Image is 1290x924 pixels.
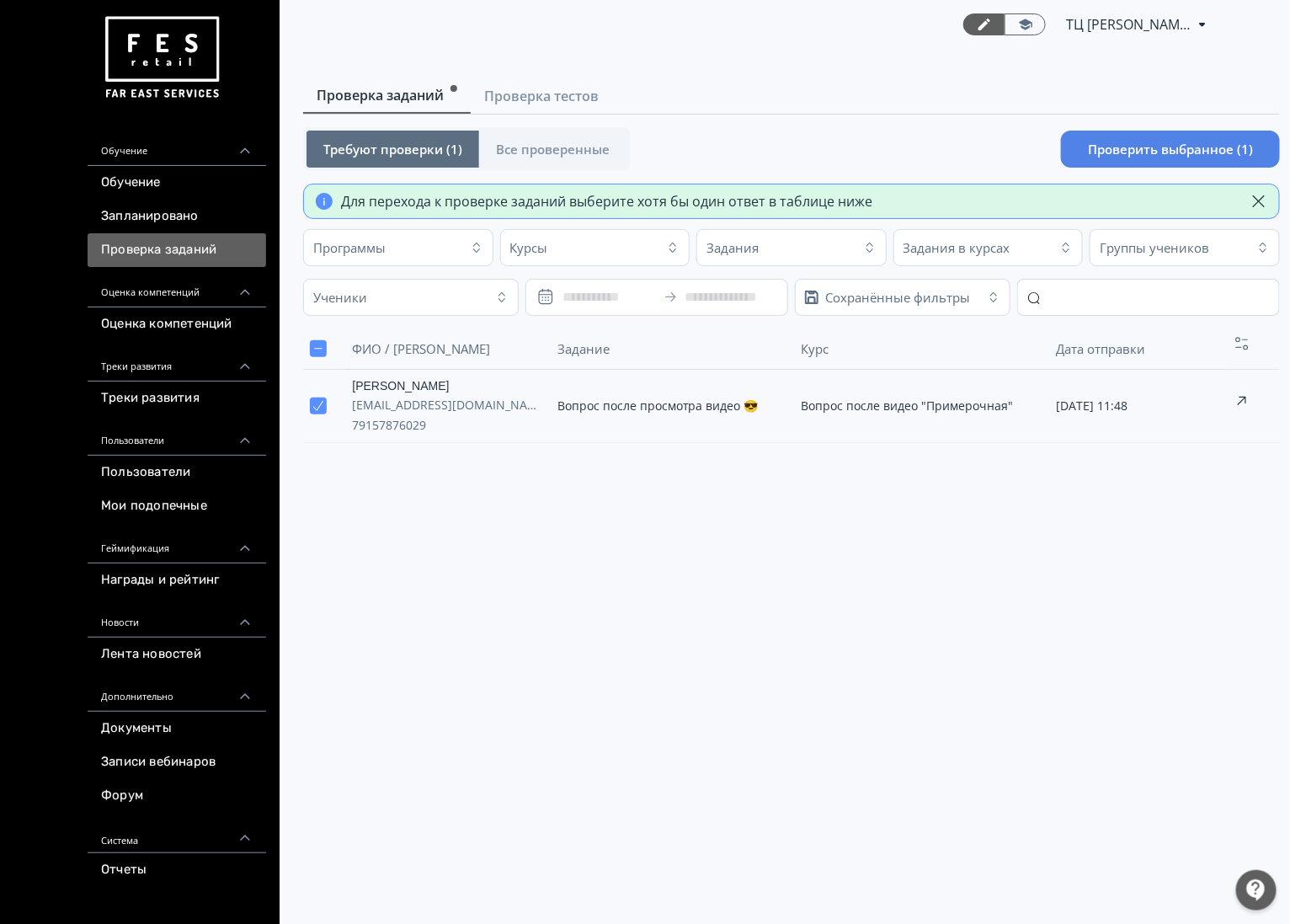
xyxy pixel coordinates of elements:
[500,229,690,266] button: Курсы
[825,289,970,306] div: Сохранённые фильтры
[551,370,795,443] td: Вопрос после просмотра видео 😎
[1056,340,1145,357] span: Дата отправки
[496,141,610,158] span: Все проверенные
[352,377,543,395] a: [PERSON_NAME]
[88,267,266,307] div: Оценка компетенций
[303,229,493,266] button: Программы
[1056,337,1149,361] button: Дата отправки
[88,126,266,166] div: Обучение
[795,370,1050,443] td: Вопрос после видео "Примерочная"
[1005,13,1046,35] a: Переключиться в режим ученика
[484,86,599,106] span: Проверка тестов
[88,456,266,489] a: Пользователи
[88,779,266,813] a: Форум
[101,10,222,105] img: https://files.teachbase.ru/system/account/57463/logo/medium-936fc5084dd2c598f50a98b9cbe0469a.png
[313,239,386,256] div: Программы
[557,340,610,357] span: Задание
[88,382,266,415] a: Треки развития
[88,853,266,887] a: Отчеты
[88,166,266,200] a: Обучение
[1056,398,1127,414] span: [DATE] 11:48
[88,523,266,563] div: Геймификация
[317,85,444,105] span: Проверка заданий
[352,415,543,435] span: 79157876029
[802,337,833,361] button: Курс
[88,745,266,779] a: Записи вебинаров
[352,340,490,357] span: ФИО / [PERSON_NAME]
[303,279,519,316] button: Ученики
[352,395,543,415] span: [EMAIL_ADDRESS][DOMAIN_NAME]
[341,191,872,211] div: Для перехода к проверке заданий выберите хотя бы один ответ в таблице ниже
[88,341,266,382] div: Треки развития
[795,279,1010,316] button: Сохранённые фильтры
[88,307,266,341] a: Оценка компетенций
[1100,239,1209,256] div: Группы учеников
[323,141,462,158] span: Требуют проверки (1)
[802,340,829,357] span: Курс
[510,239,548,256] div: Курсы
[557,398,759,414] span: Вопрос после просмотра видео 😎
[1066,14,1192,35] span: ТЦ Макси Тула CR 6512173
[88,597,266,638] div: Новости
[88,489,266,523] a: Мои подопечные
[904,239,1010,256] div: Задания в курсах
[313,289,367,306] div: Ученики
[557,337,613,361] button: Задание
[88,671,266,712] div: Дополнительно
[88,415,266,456] div: Пользователи
[88,233,266,267] a: Проверка заданий
[352,337,493,361] button: ФИО / [PERSON_NAME]
[307,131,479,168] button: Требуют проверки (1)
[893,229,1084,266] button: Задания в курсах
[88,638,266,671] a: Лента новостей
[802,398,1014,414] span: Вопрос после видео "Примерочная"
[706,239,759,256] div: Задания
[1061,131,1280,168] button: Проверить выбранное (1)
[479,131,626,168] button: Все проверенные
[88,200,266,233] a: Запланировано
[88,813,266,853] div: Система
[696,229,887,266] button: Задания
[88,712,266,745] a: Документы
[1090,229,1280,266] button: Группы учеников
[88,563,266,597] a: Награды и рейтинг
